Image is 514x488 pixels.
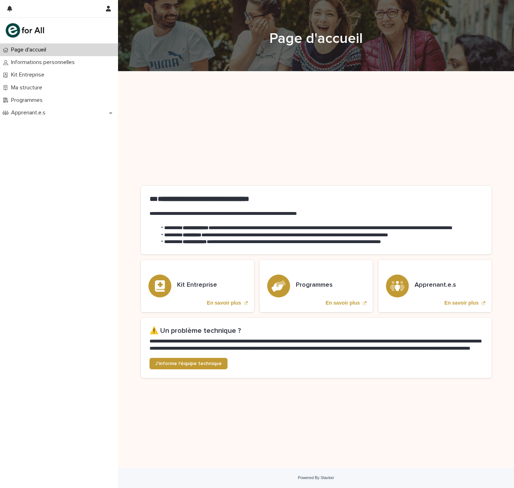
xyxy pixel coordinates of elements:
[8,59,80,66] p: Informations personnelles
[8,46,52,53] p: Page d'accueil
[444,300,479,306] p: En savoir plus
[325,300,360,306] p: En savoir plus
[378,260,491,312] a: En savoir plus
[8,84,48,91] p: Ma structure
[298,475,334,480] a: Powered By Stacker
[177,281,217,289] h3: Kit Entreprise
[8,72,50,78] p: Kit Entreprise
[8,97,48,104] p: Programmes
[141,260,254,312] a: En savoir plus
[260,260,373,312] a: En savoir plus
[141,30,491,47] h1: Page d'accueil
[6,23,44,38] img: mHINNnv7SNCQZijbaqql
[150,326,483,335] h2: ⚠️ Un problème technique ?
[296,281,333,289] h3: Programmes
[8,109,51,116] p: Apprenant.e.s
[155,361,222,366] span: J'informe l'équipe technique
[150,358,227,369] a: J'informe l'équipe technique
[415,281,456,289] h3: Apprenant.e.s
[207,300,241,306] p: En savoir plus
